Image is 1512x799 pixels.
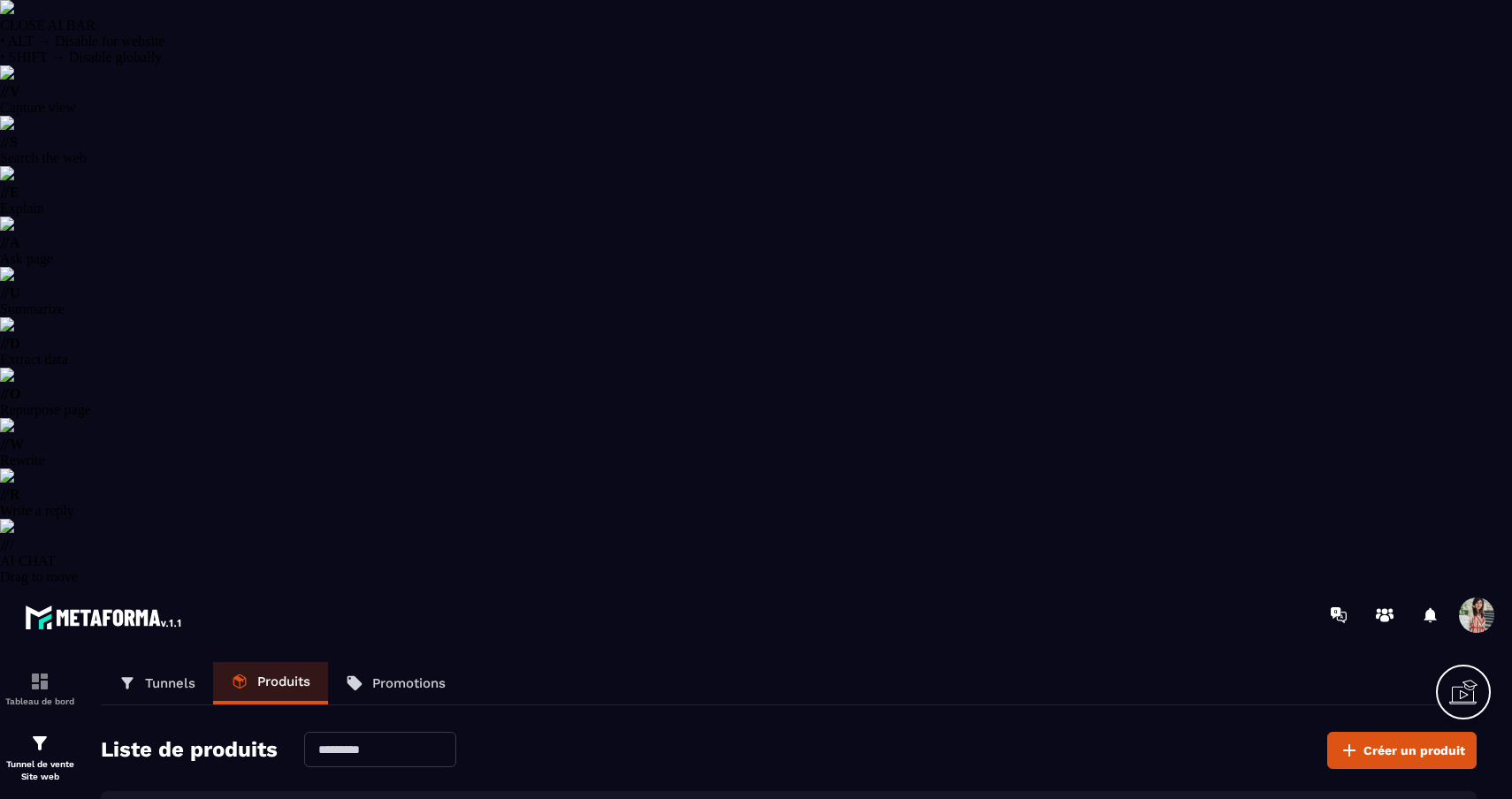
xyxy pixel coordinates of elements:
[4,658,75,719] a: formationformationTableau de bord
[29,733,50,754] img: formation
[1327,732,1477,769] button: Créer un produit
[213,662,328,704] a: Produits
[4,758,75,783] p: Tunnel de vente Site web
[328,662,463,704] a: Promotions
[145,675,195,691] p: Tunnels
[1363,742,1465,759] span: Créer un produit
[4,719,75,796] a: formationformationTunnel de vente Site web
[29,671,50,692] img: formation
[101,732,278,769] h2: Liste de produits
[4,696,75,706] p: Tableau de bord
[372,675,446,691] p: Promotions
[101,662,213,704] a: Tunnels
[257,673,310,689] p: Produits
[25,601,184,633] img: logo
